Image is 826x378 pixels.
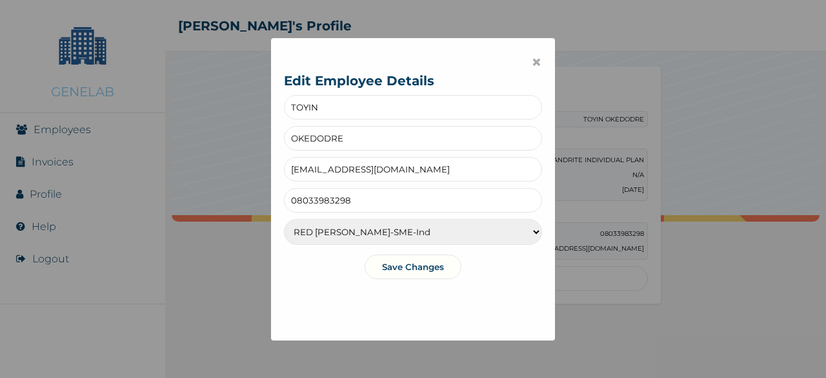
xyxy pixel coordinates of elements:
span: × [531,51,542,73]
h3: Edit Employee Details [284,73,542,89]
input: First Name [284,95,542,120]
input: Last Name [284,126,542,151]
input: Email Address [284,157,542,182]
button: Save Changes [365,255,461,279]
input: Phone Number [284,188,542,213]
